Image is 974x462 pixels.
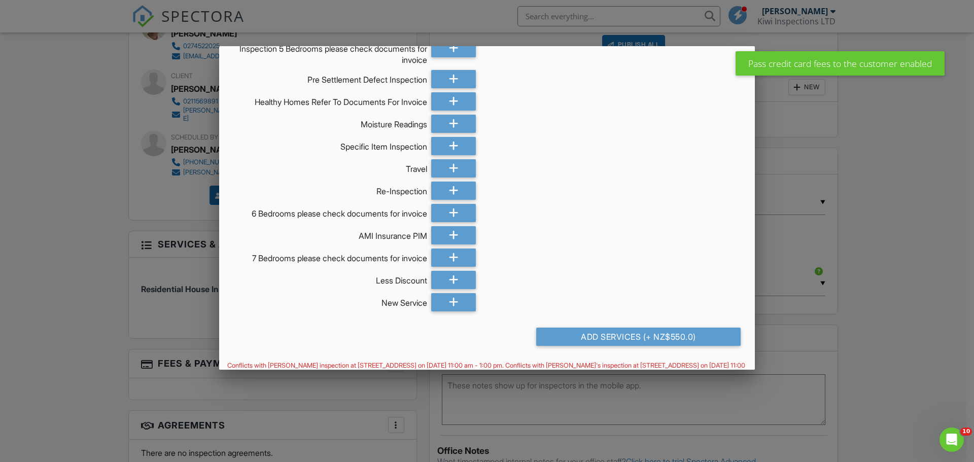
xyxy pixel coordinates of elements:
[219,362,755,386] div: Conflicts with [PERSON_NAME] inspection at [STREET_ADDRESS] on [DATE] 11:00 am - 1:00 pm. Conflic...
[536,328,741,346] div: Add Services (+ NZ$550.0)
[233,70,427,85] div: Pre Settlement Defect Inspection
[233,182,427,197] div: Re-Inspection
[233,115,427,130] div: Moisture Readings
[960,428,972,436] span: 10
[233,226,427,241] div: AMI Insurance PIM
[736,51,945,76] div: Pass credit card fees to the customer enabled
[233,159,427,174] div: Travel
[233,293,427,308] div: New Service
[233,248,427,264] div: 7 Bedrooms please check documents for invoice
[940,428,964,452] iframe: Intercom live chat
[233,271,427,286] div: Less Discount
[233,137,427,152] div: Specific Item Inspection
[233,92,427,108] div: Healthy Homes Refer To Documents For Invoice
[233,204,427,219] div: 6 Bedrooms please check documents for invoice
[233,39,427,66] div: Inspection 5 Bedrooms please check documents for invoice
